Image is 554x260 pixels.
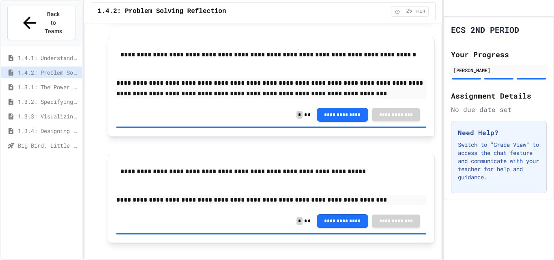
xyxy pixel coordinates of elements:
span: 1.3.1: The Power of Algorithms [18,83,79,91]
span: Big Bird, Little Fish [18,141,79,150]
h2: Your Progress [451,49,547,60]
span: min [417,8,425,15]
span: 1.4.2: Problem Solving Reflection [98,6,226,16]
span: 25 [403,8,416,15]
span: 1.4.1: Understanding Games with Flowcharts [18,54,79,62]
span: 1.3.4: Designing Flowcharts [18,127,79,135]
span: 1.3.2: Specifying Ideas with Pseudocode [18,97,79,106]
h2: Assignment Details [451,90,547,101]
h3: Need Help? [458,128,540,138]
div: No due date set [451,105,547,114]
div: [PERSON_NAME] [453,67,544,74]
span: Back to Teams [44,10,63,36]
span: 1.4.2: Problem Solving Reflection [18,68,79,77]
p: Switch to "Grade View" to access the chat feature and communicate with your teacher for help and ... [458,141,540,181]
span: 1.3.3: Visualizing Logic with Flowcharts [18,112,79,120]
h1: ECS 2ND PERIOD [451,24,519,35]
